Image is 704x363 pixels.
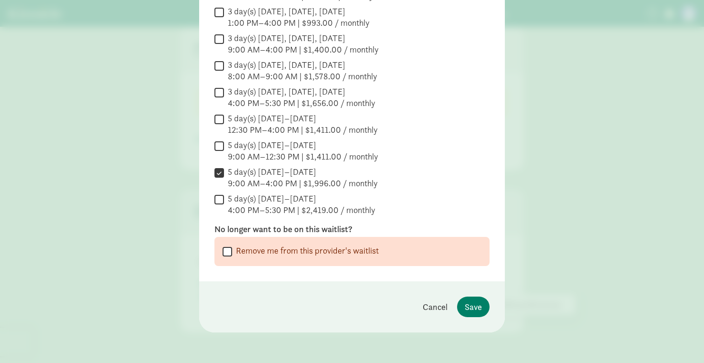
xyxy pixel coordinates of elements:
[465,300,482,313] span: Save
[228,193,375,204] div: 5 day(s) [DATE]–[DATE]
[228,71,377,82] div: 8:00 AM–9:00 AM | $1,578.00 / monthly
[228,139,378,151] div: 5 day(s) [DATE]–[DATE]
[228,59,377,71] div: 3 day(s) [DATE], [DATE], [DATE]
[228,32,379,44] div: 3 day(s) [DATE], [DATE], [DATE]
[228,151,378,162] div: 9:00 AM–12:30 PM | $1,411.00 / monthly
[423,300,448,313] span: Cancel
[228,6,370,17] div: 3 day(s) [DATE], [DATE], [DATE]
[232,245,379,256] label: Remove me from this provider's waitlist
[228,44,379,55] div: 9:00 AM–4:00 PM | $1,400.00 / monthly
[228,97,375,109] div: 4:00 PM–5:30 PM | $1,656.00 / monthly
[228,178,378,189] div: 9:00 AM–4:00 PM | $1,996.00 / monthly
[415,297,455,317] button: Cancel
[228,124,378,136] div: 12:30 PM–4:00 PM | $1,411.00 / monthly
[457,297,490,317] button: Save
[214,224,490,235] label: No longer want to be on this waitlist?
[228,204,375,216] div: 4:00 PM–5:30 PM | $2,419.00 / monthly
[228,113,378,124] div: 5 day(s) [DATE]–[DATE]
[228,17,370,29] div: 1:00 PM–4:00 PM | $993.00 / monthly
[228,166,378,178] div: 5 day(s) [DATE]–[DATE]
[228,86,375,97] div: 3 day(s) [DATE], [DATE], [DATE]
